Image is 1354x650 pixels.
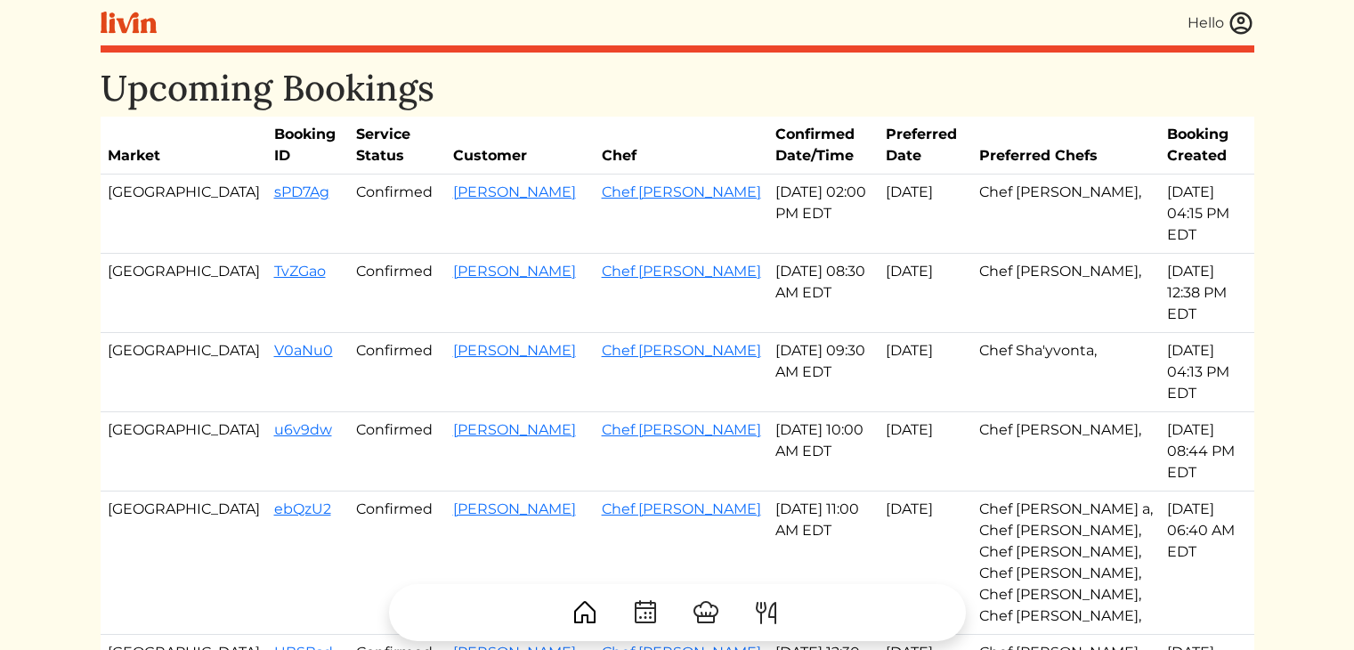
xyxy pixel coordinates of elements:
[274,183,329,200] a: sPD7Ag
[972,175,1160,254] td: Chef [PERSON_NAME],
[602,263,761,280] a: Chef [PERSON_NAME]
[752,598,781,627] img: ForkKnife-55491504ffdb50bab0c1e09e7649658475375261d09fd45db06cec23bce548bf.svg
[274,500,331,517] a: ebQzU2
[453,342,576,359] a: [PERSON_NAME]
[446,117,595,175] th: Customer
[602,342,761,359] a: Chef [PERSON_NAME]
[602,500,761,517] a: Chef [PERSON_NAME]
[101,117,267,175] th: Market
[101,12,157,34] img: livin-logo-a0d97d1a881af30f6274990eb6222085a2533c92bbd1e4f22c21b4f0d0e3210c.svg
[571,598,599,627] img: House-9bf13187bcbb5817f509fe5e7408150f90897510c4275e13d0d5fca38e0b5951.svg
[1228,10,1254,37] img: user_account-e6e16d2ec92f44fc35f99ef0dc9cddf60790bfa021a6ecb1c896eb5d2907b31c.svg
[453,263,576,280] a: [PERSON_NAME]
[595,117,768,175] th: Chef
[879,254,972,333] td: [DATE]
[349,333,446,412] td: Confirmed
[453,183,576,200] a: [PERSON_NAME]
[879,117,972,175] th: Preferred Date
[349,254,446,333] td: Confirmed
[101,333,267,412] td: [GEOGRAPHIC_DATA]
[1160,333,1254,412] td: [DATE] 04:13 PM EDT
[101,67,1254,110] h1: Upcoming Bookings
[453,421,576,438] a: [PERSON_NAME]
[768,175,879,254] td: [DATE] 02:00 PM EDT
[602,183,761,200] a: Chef [PERSON_NAME]
[101,175,267,254] td: [GEOGRAPHIC_DATA]
[972,254,1160,333] td: Chef [PERSON_NAME],
[453,500,576,517] a: [PERSON_NAME]
[1160,412,1254,492] td: [DATE] 08:44 PM EDT
[274,342,333,359] a: V0aNu0
[1160,117,1254,175] th: Booking Created
[879,333,972,412] td: [DATE]
[602,421,761,438] a: Chef [PERSON_NAME]
[1188,12,1224,34] div: Hello
[972,333,1160,412] td: Chef Sha'yvonta,
[972,412,1160,492] td: Chef [PERSON_NAME],
[879,175,972,254] td: [DATE]
[768,492,879,635] td: [DATE] 11:00 AM EDT
[101,412,267,492] td: [GEOGRAPHIC_DATA]
[768,254,879,333] td: [DATE] 08:30 AM EDT
[972,492,1160,635] td: Chef [PERSON_NAME] a, Chef [PERSON_NAME], Chef [PERSON_NAME], Chef [PERSON_NAME], Chef [PERSON_NA...
[879,492,972,635] td: [DATE]
[101,254,267,333] td: [GEOGRAPHIC_DATA]
[1160,492,1254,635] td: [DATE] 06:40 AM EDT
[267,117,349,175] th: Booking ID
[879,412,972,492] td: [DATE]
[349,117,446,175] th: Service Status
[274,263,326,280] a: TvZGao
[768,412,879,492] td: [DATE] 10:00 AM EDT
[692,598,720,627] img: ChefHat-a374fb509e4f37eb0702ca99f5f64f3b6956810f32a249b33092029f8484b388.svg
[1160,175,1254,254] td: [DATE] 04:15 PM EDT
[972,117,1160,175] th: Preferred Chefs
[101,492,267,635] td: [GEOGRAPHIC_DATA]
[349,412,446,492] td: Confirmed
[768,117,879,175] th: Confirmed Date/Time
[274,421,332,438] a: u6v9dw
[768,333,879,412] td: [DATE] 09:30 AM EDT
[349,175,446,254] td: Confirmed
[349,492,446,635] td: Confirmed
[1160,254,1254,333] td: [DATE] 12:38 PM EDT
[631,598,660,627] img: CalendarDots-5bcf9d9080389f2a281d69619e1c85352834be518fbc73d9501aef674afc0d57.svg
